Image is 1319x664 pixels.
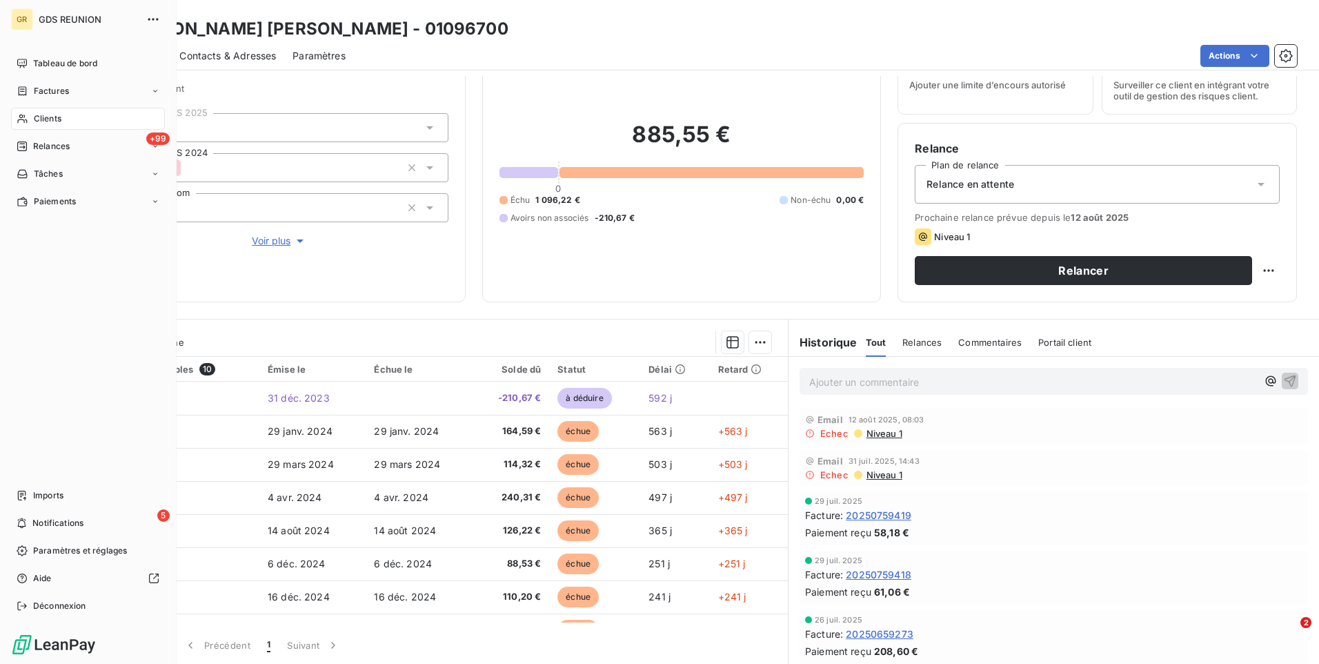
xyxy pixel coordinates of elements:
span: Voir plus [252,234,307,248]
span: Paiement reçu [805,644,871,658]
span: 14 août 2024 [268,525,330,536]
span: 5 [157,509,170,522]
h6: Historique [789,334,857,351]
span: GDS REUNION [39,14,138,25]
span: +365 j [718,525,748,536]
span: 4 avr. 2024 [268,491,322,503]
span: échue [557,620,599,641]
span: +503 j [718,458,748,470]
span: 0 [555,183,561,194]
span: 240,31 € [481,491,541,505]
span: 497 j [648,491,672,503]
span: 208,60 € [874,644,918,658]
button: Voir plus [111,233,448,248]
span: Relances [902,337,942,348]
span: 29 juil. 2025 [815,497,862,505]
span: 12 août 2025 [1071,212,1129,223]
button: Suivant [279,631,348,660]
span: Portail client [1038,337,1091,348]
span: 4 avr. 2024 [374,491,428,503]
span: Ajouter une limite d’encours autorisé [909,79,1066,90]
div: Pièces comptables [108,363,251,375]
span: 20250759418 [846,567,911,582]
span: 31 juil. 2025, 14:43 [849,457,920,465]
a: Paramètres et réglages [11,540,165,562]
span: 365 j [648,525,672,536]
span: à déduire [557,388,611,409]
span: Commentaires [958,337,1022,348]
button: Actions [1200,45,1269,67]
span: 6 déc. 2024 [374,558,432,569]
span: 29 janv. 2024 [374,425,439,437]
span: Avoirs non associés [510,212,589,224]
span: Paiements [34,195,76,208]
span: Tableau de bord [33,57,97,70]
span: -210,67 € [595,212,635,224]
span: échue [557,520,599,541]
span: Déconnexion [33,600,86,612]
span: 164,59 € [481,424,541,438]
span: Echec [820,428,849,439]
span: 29 janv. 2024 [268,425,333,437]
span: 6 déc. 2024 [268,558,326,569]
iframe: Intercom live chat [1272,617,1305,650]
span: 58,18 € [874,525,909,540]
div: Émise le [268,364,358,375]
span: 114,32 € [481,458,541,471]
span: Niveau 1 [865,428,902,439]
span: 1 096,22 € [535,194,580,206]
a: Tableau de bord [11,52,165,75]
a: Aide [11,567,165,589]
span: 16 déc. 2024 [268,591,330,603]
span: 592 j [648,392,672,404]
div: Retard [718,364,780,375]
span: 2 [1300,617,1311,628]
span: Clients [34,113,61,125]
span: Non-échu [791,194,831,206]
span: 241 j [648,591,671,603]
span: Tâches [34,168,63,180]
a: Clients [11,108,165,130]
span: 26 juil. 2025 [815,616,862,624]
span: Email [817,456,843,467]
div: Solde dû [481,364,541,375]
span: 503 j [648,458,672,470]
span: Relance en attente [926,177,1014,191]
span: +497 j [718,491,748,503]
span: +99 [146,133,170,145]
span: Echec [820,469,849,480]
span: échue [557,421,599,442]
div: Échue le [374,364,464,375]
input: Ajouter une valeur [181,162,192,174]
span: Niveau 1 [934,231,970,242]
span: -210,67 € [481,391,541,405]
button: 1 [259,631,279,660]
span: 29 mars 2024 [374,458,440,470]
span: Email [817,414,843,425]
span: +251 j [718,558,746,569]
span: Notifications [32,517,83,529]
span: Facture : [805,508,843,523]
span: Facture : [805,627,843,641]
span: Paiement reçu [805,585,871,599]
span: 12 août 2025, 08:03 [849,416,924,424]
a: Tâches [11,163,165,185]
a: +99Relances [11,135,165,157]
div: Statut [557,364,632,375]
span: Aide [33,572,52,585]
span: 16 déc. 2024 [374,591,436,603]
span: 126,22 € [481,524,541,538]
span: 563 j [648,425,672,437]
button: Relancer [915,256,1252,285]
span: 251 j [648,558,670,569]
span: Propriétés Client [111,83,448,102]
span: 20250759419 [846,508,911,523]
div: Délai [648,364,701,375]
span: Tout [866,337,886,348]
span: échue [557,454,599,475]
span: Factures [34,85,69,97]
h6: Relance [915,140,1280,157]
span: Prochaine relance prévue depuis le [915,212,1280,223]
span: échue [557,554,599,574]
span: 29 juil. 2025 [815,556,862,565]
